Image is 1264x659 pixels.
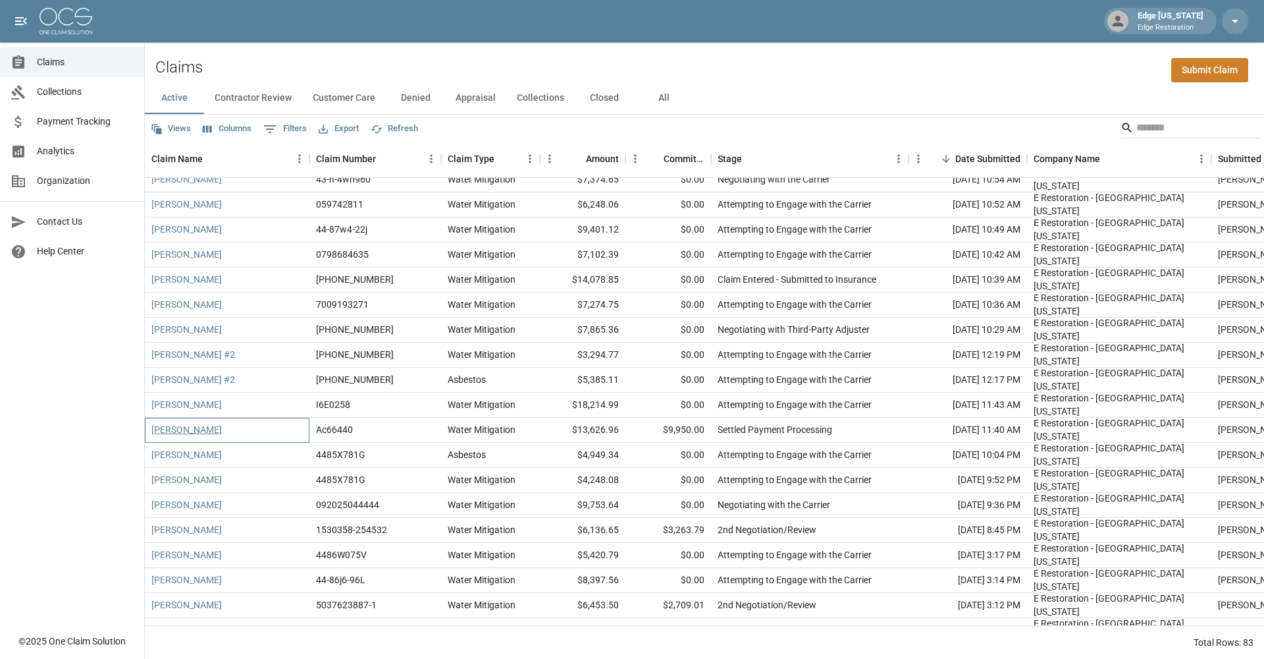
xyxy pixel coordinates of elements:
[540,217,625,243] div: $9,401.12
[203,150,221,168] button: Sort
[151,523,222,536] a: [PERSON_NAME]
[718,373,872,386] div: Attempting to Engage with the Carrier
[151,248,222,261] a: [PERSON_NAME]
[625,443,711,468] div: $0.00
[625,518,711,543] div: $3,263.79
[1194,636,1253,649] div: Total Rows: 83
[889,149,908,169] button: Menu
[718,423,832,436] div: Settled Payment Processing
[1034,216,1205,243] div: E Restoration - Southern Utah
[316,598,377,612] div: 5037623887-1
[316,423,353,436] div: Ac66440
[1171,58,1248,82] a: Submit Claim
[540,140,625,177] div: Amount
[625,468,711,493] div: $0.00
[448,523,515,536] div: Water Mitigation
[718,623,872,637] div: Attempting to Engage with the Carrier
[316,548,367,561] div: 4486W075V
[316,273,394,286] div: 01-009-092964
[316,398,350,411] div: I6E0258
[309,140,441,177] div: Claim Number
[540,149,560,169] button: Menu
[955,140,1020,177] div: Date Submitted
[1132,9,1209,33] div: Edge [US_STATE]
[625,217,711,243] div: $0.00
[908,418,1027,443] div: [DATE] 11:40 AM
[540,343,625,368] div: $3,294.77
[448,298,515,311] div: Water Mitigation
[718,498,830,511] div: Negotiating with the Carrier
[151,323,222,336] a: [PERSON_NAME]
[908,518,1027,543] div: [DATE] 8:45 PM
[540,192,625,217] div: $6,248.06
[1034,341,1205,368] div: E Restoration - Southern Utah
[448,448,486,461] div: Asbestos
[908,243,1027,268] div: [DATE] 10:42 AM
[540,468,625,493] div: $4,248.08
[908,217,1027,243] div: [DATE] 10:49 AM
[908,343,1027,368] div: [DATE] 12:19 PM
[908,268,1027,293] div: [DATE] 10:39 AM
[448,140,494,177] div: Claim Type
[155,58,203,77] h2: Claims
[625,393,711,418] div: $0.00
[1034,442,1205,468] div: E Restoration - Southern Utah
[151,423,222,436] a: [PERSON_NAME]
[908,368,1027,393] div: [DATE] 12:17 PM
[37,215,134,229] span: Contact Us
[908,493,1027,518] div: [DATE] 9:36 PM
[625,543,711,568] div: $0.00
[1034,492,1205,518] div: E Restoration - Southern Utah
[37,115,134,129] span: Payment Tracking
[151,198,222,211] a: [PERSON_NAME]
[718,598,816,612] div: 2nd Negotiation/Review
[908,593,1027,618] div: [DATE] 3:12 PM
[540,568,625,593] div: $8,397.56
[1034,166,1205,192] div: E Restoration - Southern Utah
[718,198,872,211] div: Attempting to Engage with the Carrier
[634,82,693,114] button: All
[37,55,134,69] span: Claims
[316,223,367,236] div: 44-87w4-22j
[625,149,645,169] button: Menu
[540,443,625,468] div: $4,949.34
[151,298,222,311] a: [PERSON_NAME]
[151,140,203,177] div: Claim Name
[1120,117,1261,141] div: Search
[421,149,441,169] button: Menu
[1034,517,1205,543] div: E Restoration - Southern Utah
[151,498,222,511] a: [PERSON_NAME]
[718,573,872,587] div: Attempting to Engage with the Carrier
[567,150,586,168] button: Sort
[448,473,515,486] div: Water Mitigation
[908,468,1027,493] div: [DATE] 9:52 PM
[151,373,235,386] a: [PERSON_NAME] #2
[1034,391,1205,418] div: E Restoration - Southern Utah
[316,448,365,461] div: 4485X781G
[1100,150,1119,168] button: Sort
[448,273,515,286] div: Water Mitigation
[540,243,625,268] div: $7,102.39
[260,119,310,140] button: Show filters
[494,150,513,168] button: Sort
[520,149,540,169] button: Menu
[302,82,386,114] button: Customer Care
[199,119,255,139] button: Select columns
[540,368,625,393] div: $5,385.11
[448,498,515,511] div: Water Mitigation
[625,167,711,192] div: $0.00
[540,593,625,618] div: $6,453.50
[448,623,515,637] div: Water Mitigation
[718,348,872,361] div: Attempting to Engage with the Carrier
[711,140,908,177] div: Stage
[575,82,634,114] button: Closed
[448,223,515,236] div: Water Mitigation
[448,248,515,261] div: Water Mitigation
[718,173,830,186] div: Negotiating with the Carrier
[151,273,222,286] a: [PERSON_NAME]
[625,368,711,393] div: $0.00
[586,140,619,177] div: Amount
[1138,22,1203,34] p: Edge Restoration
[506,82,575,114] button: Collections
[718,448,872,461] div: Attempting to Engage with the Carrier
